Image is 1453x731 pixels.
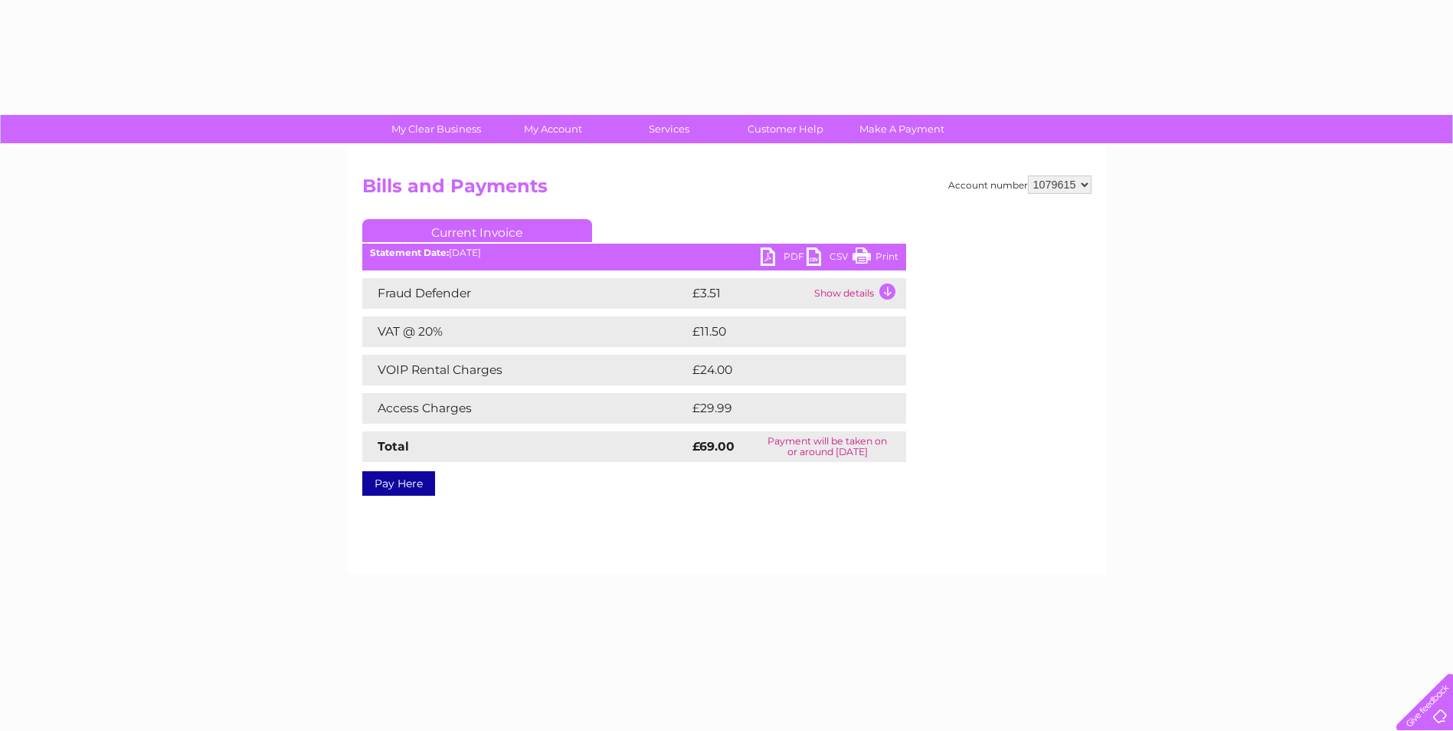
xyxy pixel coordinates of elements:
[810,278,906,309] td: Show details
[749,431,905,462] td: Payment will be taken on or around [DATE]
[692,439,735,454] strong: £69.00
[362,471,435,496] a: Pay Here
[362,219,592,242] a: Current Invoice
[606,115,732,143] a: Services
[807,247,852,270] a: CSV
[839,115,965,143] a: Make A Payment
[373,115,499,143] a: My Clear Business
[948,175,1091,194] div: Account number
[489,115,616,143] a: My Account
[761,247,807,270] a: PDF
[362,393,689,424] td: Access Charges
[362,316,689,347] td: VAT @ 20%
[362,175,1091,205] h2: Bills and Payments
[362,278,689,309] td: Fraud Defender
[689,355,876,385] td: £24.00
[362,247,906,258] div: [DATE]
[852,247,898,270] a: Print
[689,278,810,309] td: £3.51
[689,393,876,424] td: £29.99
[689,316,872,347] td: £11.50
[370,247,449,258] b: Statement Date:
[362,355,689,385] td: VOIP Rental Charges
[378,439,409,454] strong: Total
[722,115,849,143] a: Customer Help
